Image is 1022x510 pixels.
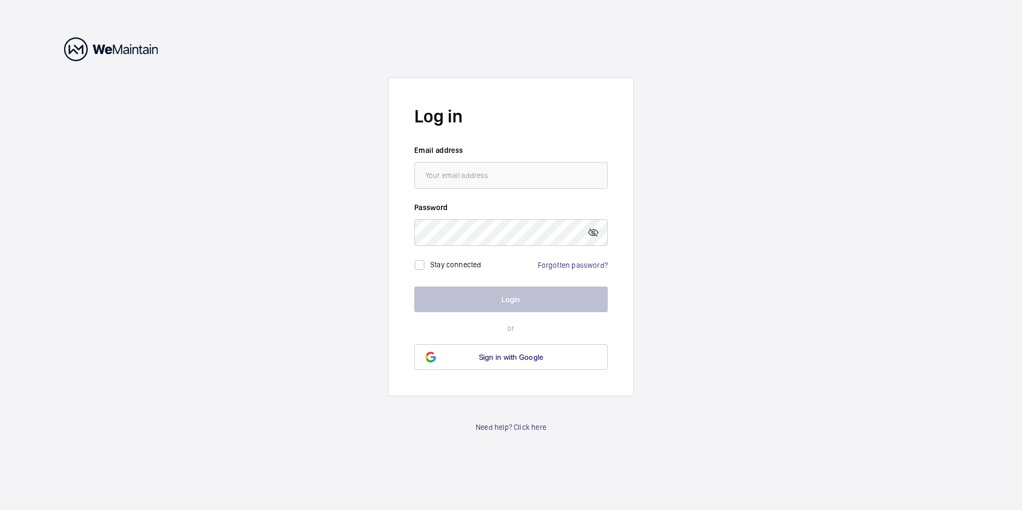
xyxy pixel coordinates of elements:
input: Your email address [414,162,608,189]
a: Forgotten password? [538,261,608,269]
a: Need help? Click here [476,422,546,432]
p: or [414,323,608,334]
label: Password [414,202,608,213]
label: Stay connected [430,260,482,269]
h2: Log in [414,104,608,129]
button: Login [414,287,608,312]
span: Sign in with Google [479,353,544,361]
label: Email address [414,145,608,156]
